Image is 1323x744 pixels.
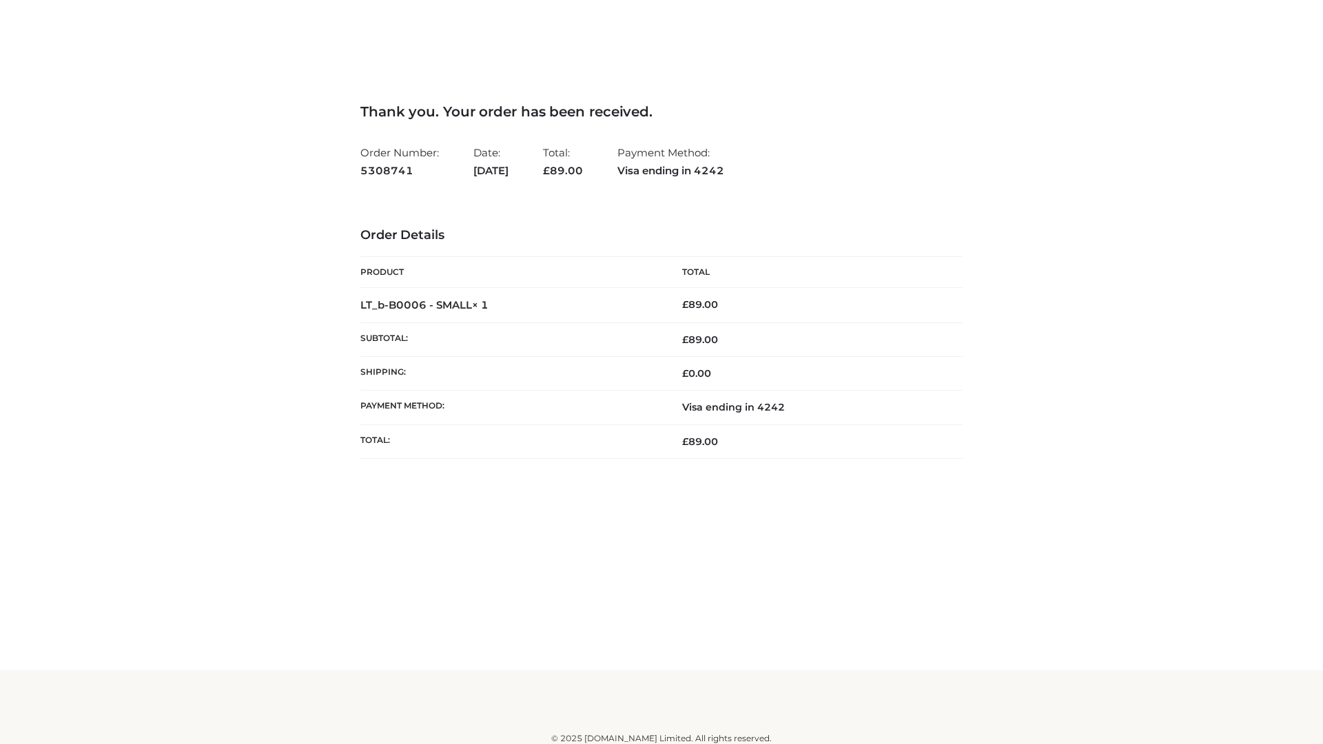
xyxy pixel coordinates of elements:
span: 89.00 [543,164,583,177]
span: £ [682,367,688,380]
th: Payment method: [360,391,661,424]
td: Visa ending in 4242 [661,391,963,424]
li: Order Number: [360,141,439,183]
span: £ [682,298,688,311]
span: 89.00 [682,333,718,346]
li: Payment Method: [617,141,724,183]
strong: Visa ending in 4242 [617,162,724,180]
strong: 5308741 [360,162,439,180]
th: Shipping: [360,357,661,391]
bdi: 89.00 [682,298,718,311]
span: 89.00 [682,435,718,448]
th: Total: [360,424,661,458]
li: Date: [473,141,509,183]
span: £ [682,435,688,448]
h3: Thank you. Your order has been received. [360,103,963,120]
strong: LT_b-B0006 - SMALL [360,298,489,311]
li: Total: [543,141,583,183]
strong: [DATE] [473,162,509,180]
th: Product [360,257,661,288]
span: £ [682,333,688,346]
span: £ [543,164,550,177]
strong: × 1 [472,298,489,311]
th: Subtotal: [360,322,661,356]
bdi: 0.00 [682,367,711,380]
th: Total [661,257,963,288]
h3: Order Details [360,228,963,243]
